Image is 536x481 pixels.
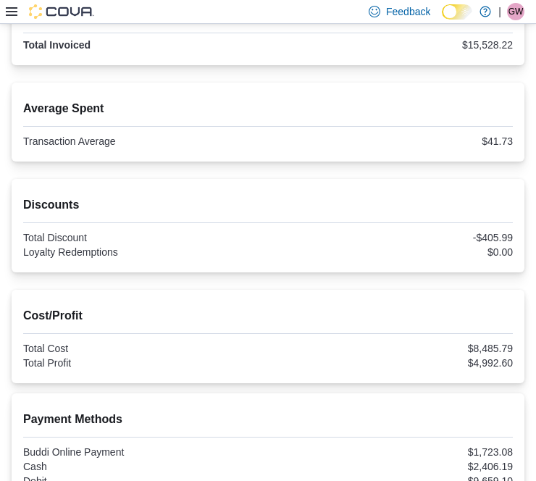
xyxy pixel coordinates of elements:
[23,357,265,369] div: Total Profit
[498,3,501,20] p: |
[271,446,513,458] div: $1,723.08
[271,39,513,51] div: $15,528.22
[23,232,265,243] div: Total Discount
[23,411,513,428] h2: Payment Methods
[23,39,91,51] strong: Total Invoiced
[23,446,265,458] div: Buddi Online Payment
[23,135,265,147] div: Transaction Average
[23,246,265,258] div: Loyalty Redemptions
[271,461,513,472] div: $2,406.19
[271,232,513,243] div: -$405.99
[507,3,524,20] div: Griffin Wright
[23,307,513,325] h2: Cost/Profit
[23,343,265,354] div: Total Cost
[29,4,94,19] img: Cova
[23,196,513,214] h2: Discounts
[271,343,513,354] div: $8,485.79
[442,4,472,20] input: Dark Mode
[23,461,265,472] div: Cash
[271,135,513,147] div: $41.73
[386,4,430,19] span: Feedback
[271,357,513,369] div: $4,992.60
[508,3,524,20] span: GW
[23,100,513,117] h2: Average Spent
[271,246,513,258] div: $0.00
